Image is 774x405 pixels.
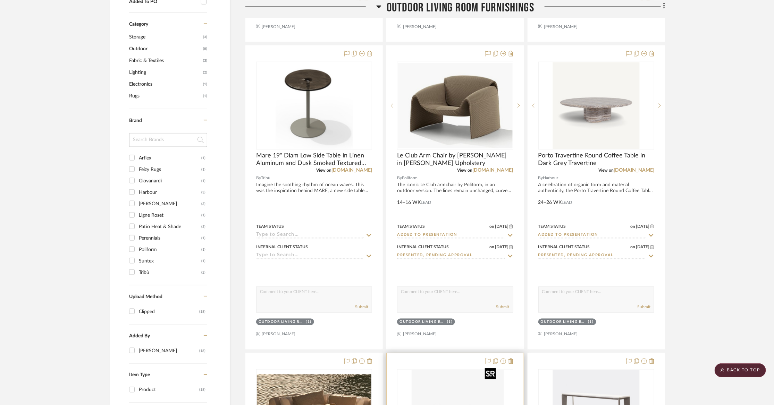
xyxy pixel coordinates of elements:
div: (1) [588,320,594,325]
div: (1) [201,233,205,244]
div: Internal Client Status [538,244,590,250]
div: Internal Client Status [397,244,449,250]
input: Type to Search… [397,253,505,259]
div: (18) [199,345,205,356]
input: Type to Search… [397,232,505,239]
button: Submit [496,304,510,310]
img: Porto Travertine Round Coffee Table in Dark Grey Travertine [553,62,640,149]
span: Brand [129,118,142,123]
span: on [631,225,636,229]
input: Type to Search… [256,232,364,239]
span: Category [129,21,148,27]
div: 0 [539,62,654,149]
div: Suntex [139,256,201,267]
div: Clipped [139,306,199,317]
span: Storage [129,31,201,43]
span: Le Club Arm Chair by [PERSON_NAME] in [PERSON_NAME] Upholstery [397,152,513,167]
img: Mare 19" Diam Low Side Table in Linen Aluminum and Dusk Smoked Textured Glass Top [276,62,352,149]
span: [DATE] [494,224,509,229]
span: Rugs [129,90,201,102]
div: 0 [397,62,513,149]
div: Outdoor Living Room Furnishings [259,320,304,325]
span: Item Type [129,373,150,378]
a: [DOMAIN_NAME] [473,168,513,173]
span: (1) [203,91,207,102]
div: Team Status [538,224,566,230]
div: Patio Heat & Shade [139,221,201,232]
div: Ligne Roset [139,210,201,221]
div: (2) [201,267,205,278]
span: Fabric & Textiles [129,55,201,67]
div: Giovanardi [139,175,201,187]
span: (1) [203,79,207,90]
div: (3) [201,198,205,209]
span: Lighting [129,67,201,78]
span: (3) [203,32,207,43]
div: (1) [306,320,312,325]
span: on [489,245,494,249]
span: View on [457,168,473,172]
span: [DATE] [494,245,509,250]
span: on [631,245,636,249]
div: Internal Client Status [256,244,308,250]
span: By [397,175,402,181]
div: (1) [201,164,205,175]
div: 0 [256,62,372,149]
div: Tribù [139,267,201,278]
span: [DATE] [636,245,650,250]
div: (1) [201,210,205,221]
span: Mare 19" Diam Low Side Table in Linen Aluminum and Dusk Smoked Textured Glass Top [256,152,372,167]
span: (8) [203,43,207,54]
span: (2) [203,67,207,78]
div: Team Status [256,224,284,230]
div: (1) [201,153,205,164]
span: (3) [203,55,207,66]
a: [DOMAIN_NAME] [614,168,654,173]
span: Harbour [543,175,558,181]
span: on [489,225,494,229]
img: Le Club Arm Chair by Jean-Marie Massaud in Visone Upholstery [398,63,512,148]
div: Feizy Rugs [139,164,201,175]
input: Type to Search… [538,253,646,259]
div: Poliform [139,244,201,255]
span: Added By [129,334,150,338]
div: (18) [199,306,205,317]
div: Outdoor Living Room Furnishings [541,320,587,325]
div: Harbour [139,187,201,198]
div: [PERSON_NAME] [139,198,201,209]
a: [DOMAIN_NAME] [331,168,372,173]
div: (3) [201,187,205,198]
div: Perennials [139,233,201,244]
div: Team Status [397,224,425,230]
button: Submit [355,304,368,310]
div: (1) [447,320,453,325]
scroll-to-top-button: BACK TO TOP [715,363,766,377]
div: (1) [201,175,205,187]
div: [PERSON_NAME] [139,345,199,356]
span: Poliform [402,175,418,181]
span: By [538,175,543,181]
div: (1) [201,256,205,267]
div: Outdoor Living Room Furnishings [399,320,445,325]
button: Submit [637,304,650,310]
span: By [256,175,261,181]
span: Upload Method [129,294,162,299]
span: View on [598,168,614,172]
span: View on [316,168,331,172]
div: Arflex [139,153,201,164]
input: Type to Search… [256,253,364,259]
input: Search Brands [129,133,207,147]
input: Type to Search… [538,232,646,239]
span: Electronics [129,78,201,90]
span: Porto Travertine Round Coffee Table in Dark Grey Travertine [538,152,654,167]
span: Outdoor [129,43,201,55]
span: [DATE] [636,224,650,229]
div: Product [139,385,199,396]
div: (3) [201,221,205,232]
div: (18) [199,385,205,396]
span: Tribù [261,175,270,181]
div: (1) [201,244,205,255]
